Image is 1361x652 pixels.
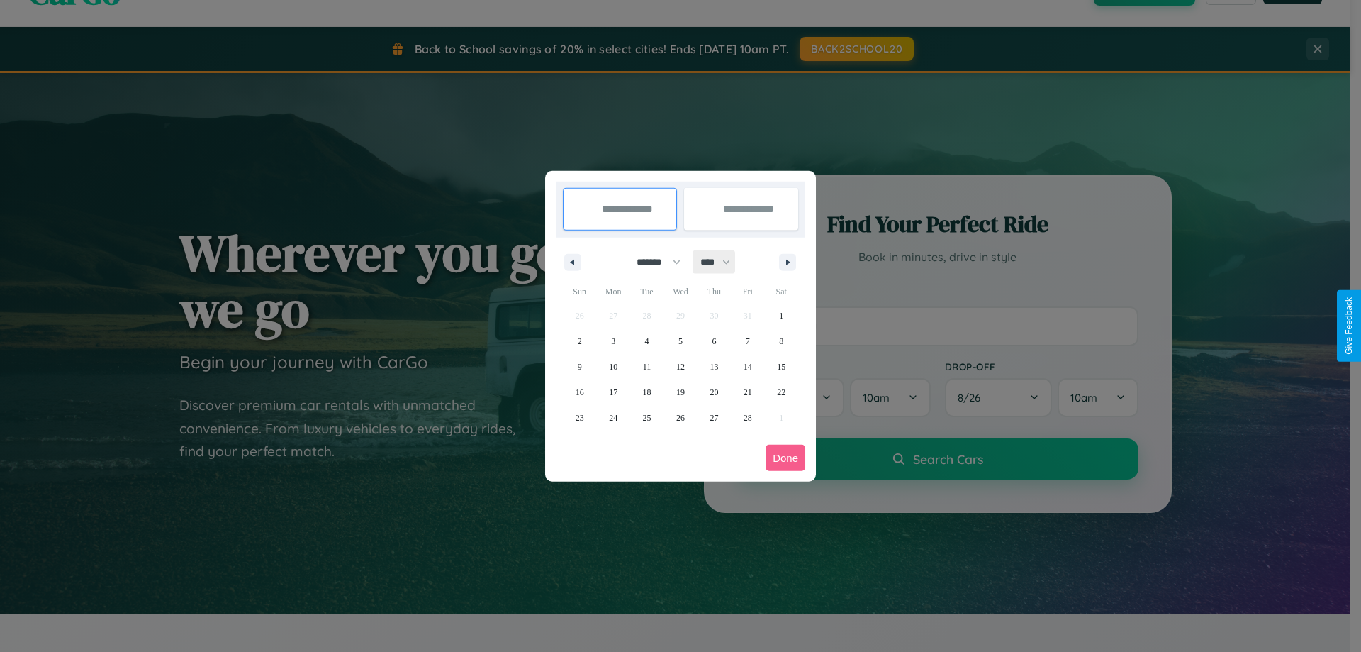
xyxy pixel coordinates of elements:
[563,280,596,303] span: Sun
[663,280,697,303] span: Wed
[596,405,629,431] button: 24
[731,380,764,405] button: 21
[643,380,651,405] span: 18
[1344,297,1354,355] div: Give Feedback
[663,405,697,431] button: 26
[766,445,805,471] button: Done
[765,280,798,303] span: Sat
[676,380,685,405] span: 19
[563,405,596,431] button: 23
[698,380,731,405] button: 20
[698,405,731,431] button: 27
[563,380,596,405] button: 16
[609,405,617,431] span: 24
[777,380,785,405] span: 22
[676,405,685,431] span: 26
[712,328,716,354] span: 6
[777,354,785,380] span: 15
[576,380,584,405] span: 16
[746,328,750,354] span: 7
[765,303,798,328] button: 1
[731,280,764,303] span: Fri
[676,354,685,380] span: 12
[663,328,697,354] button: 5
[731,354,764,380] button: 14
[630,405,663,431] button: 25
[765,354,798,380] button: 15
[630,328,663,354] button: 4
[698,280,731,303] span: Thu
[596,354,629,380] button: 10
[765,380,798,405] button: 22
[609,380,617,405] span: 17
[744,354,752,380] span: 14
[710,380,718,405] span: 20
[643,354,651,380] span: 11
[765,328,798,354] button: 8
[630,354,663,380] button: 11
[563,328,596,354] button: 2
[731,405,764,431] button: 28
[596,328,629,354] button: 3
[609,354,617,380] span: 10
[698,354,731,380] button: 13
[779,303,783,328] span: 1
[663,354,697,380] button: 12
[596,280,629,303] span: Mon
[678,328,683,354] span: 5
[663,380,697,405] button: 19
[611,328,615,354] span: 3
[563,354,596,380] button: 9
[744,380,752,405] span: 21
[630,380,663,405] button: 18
[698,328,731,354] button: 6
[645,328,649,354] span: 4
[744,405,752,431] span: 28
[710,405,718,431] span: 27
[630,280,663,303] span: Tue
[578,328,582,354] span: 2
[643,405,651,431] span: 25
[596,380,629,405] button: 17
[576,405,584,431] span: 23
[578,354,582,380] span: 9
[731,328,764,354] button: 7
[710,354,718,380] span: 13
[779,328,783,354] span: 8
